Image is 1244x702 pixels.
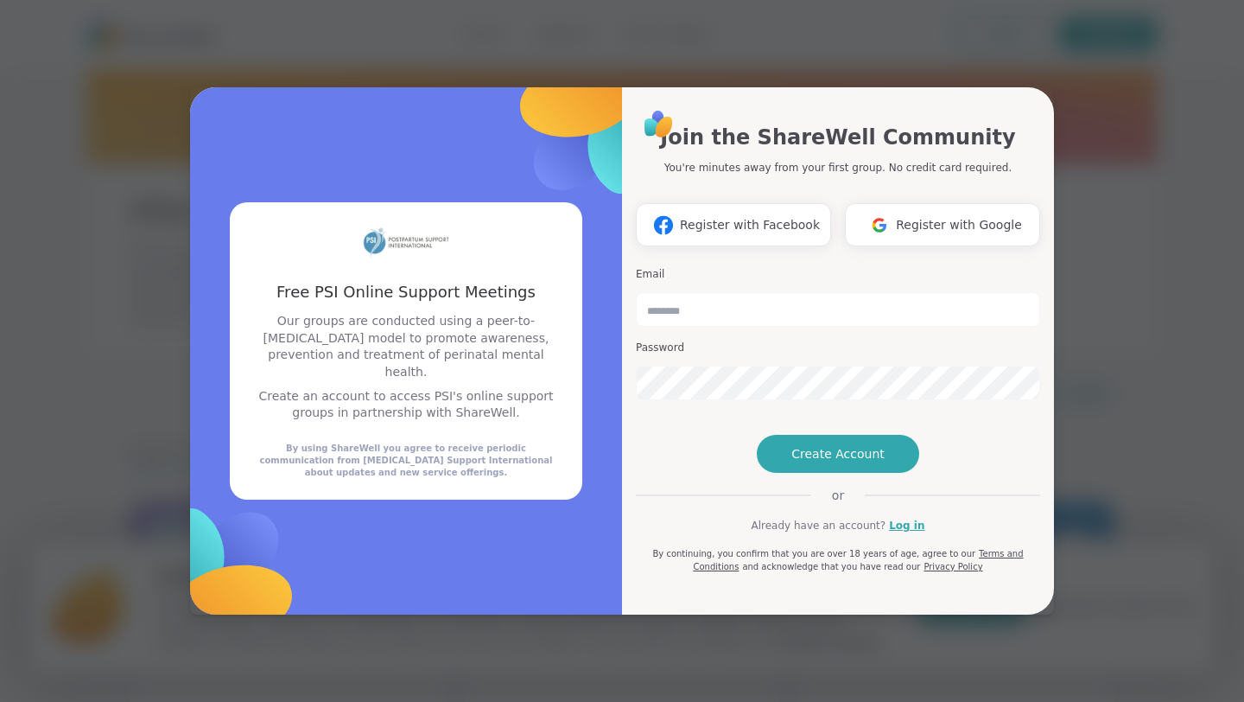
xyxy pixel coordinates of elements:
[660,122,1015,153] h1: Join the ShareWell Community
[251,443,562,479] div: By using ShareWell you agree to receive periodic communication from [MEDICAL_DATA] Support Intern...
[923,562,982,571] a: Privacy Policy
[363,223,449,260] img: partner logo
[811,487,865,504] span: or
[742,562,920,571] span: and acknowledge that you have read our
[647,209,680,241] img: ShareWell Logomark
[896,216,1022,234] span: Register with Google
[889,518,924,533] a: Log in
[251,313,562,380] p: Our groups are conducted using a peer-to-[MEDICAL_DATA] model to promote awareness, prevention an...
[693,549,1023,571] a: Terms and Conditions
[636,341,1040,355] h3: Password
[639,105,678,144] img: ShareWell Logo
[636,203,831,246] button: Register with Facebook
[251,281,562,303] h3: Free PSI Online Support Meetings
[680,216,820,234] span: Register with Facebook
[652,549,975,558] span: By continuing, you confirm that you are over 18 years of age, agree to our
[791,445,885,463] span: Create Account
[751,518,885,533] span: Already have an account?
[863,209,896,241] img: ShareWell Logomark
[251,388,562,422] p: Create an account to access PSI's online support groups in partnership with ShareWell.
[664,160,1012,175] p: You're minutes away from your first group. No credit card required.
[636,267,1040,282] h3: Email
[757,435,919,473] button: Create Account
[845,203,1040,246] button: Register with Google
